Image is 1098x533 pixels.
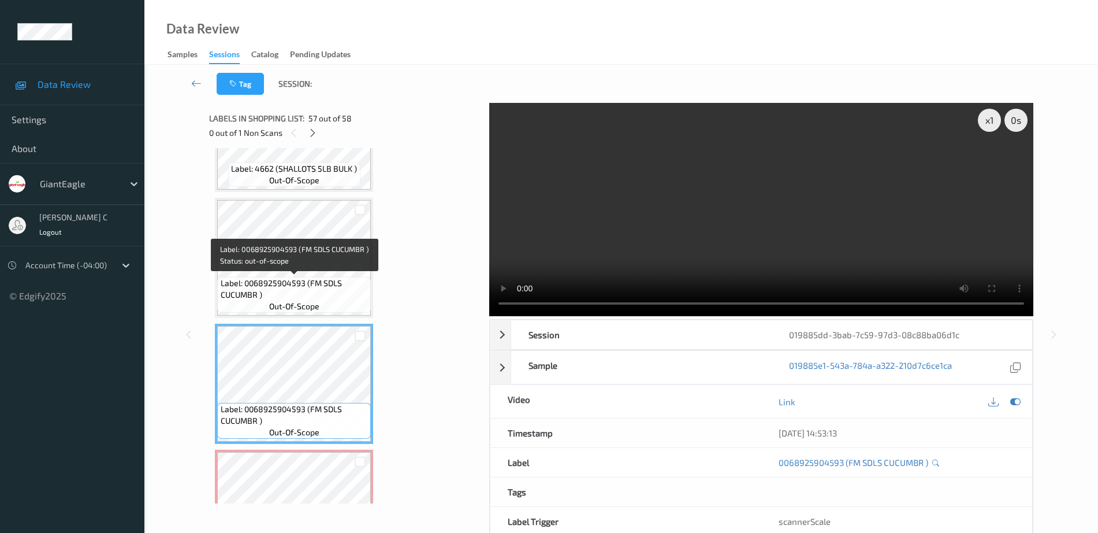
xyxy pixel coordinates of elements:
[251,49,278,63] div: Catalog
[251,47,290,63] a: Catalog
[221,404,369,427] span: Label: 0068925904593 (FM SDLS CUCUMBR )
[511,351,772,384] div: Sample
[166,23,239,35] div: Data Review
[209,49,240,64] div: Sessions
[168,47,209,63] a: Samples
[490,448,761,477] div: Label
[308,113,352,124] span: 57 out of 58
[490,419,761,447] div: Timestamp
[269,427,319,438] span: out-of-scope
[217,73,264,95] button: Tag
[490,478,761,506] div: Tags
[209,113,304,124] span: Labels in shopping list:
[779,396,795,408] a: Link
[209,47,251,64] a: Sessions
[490,385,761,418] div: Video
[269,301,319,312] span: out-of-scope
[168,49,198,63] div: Samples
[269,175,319,186] span: out-of-scope
[290,47,362,63] a: Pending Updates
[278,78,312,90] span: Session:
[511,320,772,349] div: Session
[779,457,928,468] a: 0068925904593 (FM SDLS CUCUMBR )
[209,125,481,140] div: 0 out of 1 Non Scans
[231,163,357,175] span: Label: 4662 (SHALLOTS 5LB BULK )
[221,277,369,301] span: Label: 0068925904593 (FM SDLS CUCUMBR )
[490,320,1033,350] div: Session019885dd-3bab-7c59-97d3-08c88ba06d1c
[1004,109,1028,132] div: 0 s
[978,109,1001,132] div: x 1
[779,427,1015,439] div: [DATE] 14:53:13
[772,320,1032,349] div: 019885dd-3bab-7c59-97d3-08c88ba06d1c
[490,350,1033,384] div: Sample019885e1-543a-784a-a322-210d7c6ce1ca
[290,49,351,63] div: Pending Updates
[789,360,952,375] a: 019885e1-543a-784a-a322-210d7c6ce1ca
